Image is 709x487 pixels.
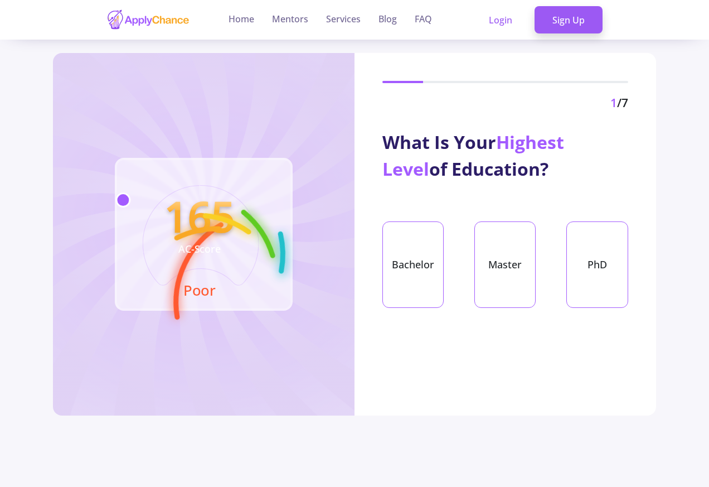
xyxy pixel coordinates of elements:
[106,9,190,31] img: applychance logo
[610,95,617,110] span: 1
[471,6,530,34] a: Login
[382,221,444,308] div: Bachelor
[566,221,628,308] div: PhD
[617,95,628,110] span: /7
[535,6,603,34] a: Sign Up
[382,130,564,181] span: Highest Level
[164,188,235,244] text: 165
[474,221,536,308] div: Master
[183,281,216,301] text: Poor
[178,243,221,256] text: AC-Score
[382,129,628,182] div: What Is Your of Education?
